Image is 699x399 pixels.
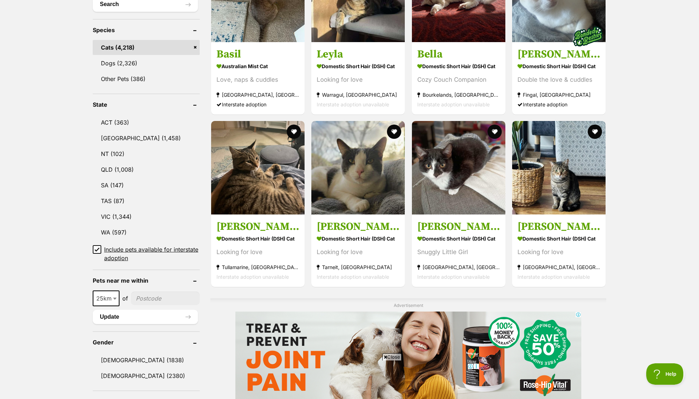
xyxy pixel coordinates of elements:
[417,233,500,244] strong: Domestic Short Hair (DSH) Cat
[317,220,399,233] h3: [PERSON_NAME]
[417,75,500,84] div: Cozy Couch Companion
[93,293,119,303] span: 25km
[216,247,299,257] div: Looking for love
[93,193,200,208] a: TAS (87)
[93,146,200,161] a: NT (102)
[417,61,500,71] strong: Domestic Short Hair (DSH) Cat
[216,90,299,99] strong: [GEOGRAPHIC_DATA], [GEOGRAPHIC_DATA]
[93,27,200,33] header: Species
[93,115,200,130] a: ACT (363)
[512,214,606,287] a: [PERSON_NAME] Domestic Short Hair (DSH) Cat Looking for love [GEOGRAPHIC_DATA], [GEOGRAPHIC_DATA]...
[412,121,505,214] img: Mrs Pickles - Domestic Short Hair (DSH) Cat
[417,220,500,233] h3: [PERSON_NAME]
[517,47,600,61] h3: [PERSON_NAME] & [PERSON_NAME]
[517,262,600,272] strong: [GEOGRAPHIC_DATA], [GEOGRAPHIC_DATA]
[412,214,505,287] a: [PERSON_NAME] Domestic Short Hair (DSH) Cat Snuggly Little Girl [GEOGRAPHIC_DATA], [GEOGRAPHIC_DA...
[588,125,602,139] button: favourite
[317,75,399,84] div: Looking for love
[488,125,502,139] button: favourite
[216,47,299,61] h3: Basil
[417,47,500,61] h3: Bella
[417,274,490,280] span: Interstate adoption unavailable
[517,247,600,257] div: Looking for love
[93,178,200,193] a: SA (147)
[211,214,305,287] a: [PERSON_NAME] Domestic Short Hair (DSH) Cat Looking for love Tullamarine, [GEOGRAPHIC_DATA] Inter...
[512,121,606,214] img: Bruno - Domestic Short Hair (DSH) Cat
[417,262,500,272] strong: [GEOGRAPHIC_DATA], [GEOGRAPHIC_DATA]
[93,245,200,262] a: Include pets available for interstate adoption
[93,291,119,306] span: 25km
[417,90,500,99] strong: Bourkelands, [GEOGRAPHIC_DATA]
[93,101,200,108] header: State
[93,162,200,177] a: QLD (1,008)
[216,262,299,272] strong: Tullamarine, [GEOGRAPHIC_DATA]
[93,40,200,55] a: Cats (4,218)
[317,247,399,257] div: Looking for love
[517,233,600,244] strong: Domestic Short Hair (DSH) Cat
[104,245,200,262] span: Include pets available for interstate adoption
[211,42,305,114] a: Basil Australian Mist Cat Love, naps & cuddles [GEOGRAPHIC_DATA], [GEOGRAPHIC_DATA] Interstate ad...
[317,90,399,99] strong: Warragul, [GEOGRAPHIC_DATA]
[570,18,606,54] img: bonded besties
[93,56,200,71] a: Dogs (2,326)
[93,131,200,146] a: [GEOGRAPHIC_DATA] (1,458)
[311,42,405,114] a: Leyla Domestic Short Hair (DSH) Cat Looking for love Warragul, [GEOGRAPHIC_DATA] Interstate adopt...
[311,121,405,214] img: Earl Grey - Domestic Short Hair (DSH) Cat
[517,220,600,233] h3: [PERSON_NAME]
[93,209,200,224] a: VIC (1,344)
[216,274,289,280] span: Interstate adoption unavailable
[122,294,128,303] span: of
[216,99,299,109] div: Interstate adoption
[211,121,305,214] img: Mavis - Domestic Short Hair (DSH) Cat
[93,353,200,368] a: [DEMOGRAPHIC_DATA] (1838)
[287,125,301,139] button: favourite
[317,233,399,244] strong: Domestic Short Hair (DSH) Cat
[317,61,399,71] strong: Domestic Short Hair (DSH) Cat
[216,75,299,84] div: Love, naps & cuddles
[646,363,685,385] iframe: Help Scout Beacon - Open
[317,274,389,280] span: Interstate adoption unavailable
[93,71,200,86] a: Other Pets (386)
[93,368,200,383] a: [DEMOGRAPHIC_DATA] (2380)
[93,339,200,345] header: Gender
[317,47,399,61] h3: Leyla
[412,42,505,114] a: Bella Domestic Short Hair (DSH) Cat Cozy Couch Companion Bourkelands, [GEOGRAPHIC_DATA] Interstat...
[517,99,600,109] div: Interstate adoption
[512,42,606,114] a: [PERSON_NAME] & [PERSON_NAME] Domestic Short Hair (DSH) Cat Double the love & cuddles Fingal, [GE...
[93,277,200,284] header: Pets near me within
[216,220,299,233] h3: [PERSON_NAME]
[382,353,402,360] span: Close
[220,363,479,395] iframe: Advertisement
[93,225,200,240] a: WA (597)
[216,233,299,244] strong: Domestic Short Hair (DSH) Cat
[517,75,600,84] div: Double the love & cuddles
[131,292,200,305] input: postcode
[517,274,590,280] span: Interstate adoption unavailable
[517,90,600,99] strong: Fingal, [GEOGRAPHIC_DATA]
[216,61,299,71] strong: Australian Mist Cat
[517,61,600,71] strong: Domestic Short Hair (DSH) Cat
[317,262,399,272] strong: Tarneit, [GEOGRAPHIC_DATA]
[93,310,198,324] button: Update
[387,125,402,139] button: favourite
[311,214,405,287] a: [PERSON_NAME] Domestic Short Hair (DSH) Cat Looking for love Tarneit, [GEOGRAPHIC_DATA] Interstat...
[417,247,500,257] div: Snuggly Little Girl
[317,101,389,107] span: Interstate adoption unavailable
[417,101,490,107] span: Interstate adoption unavailable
